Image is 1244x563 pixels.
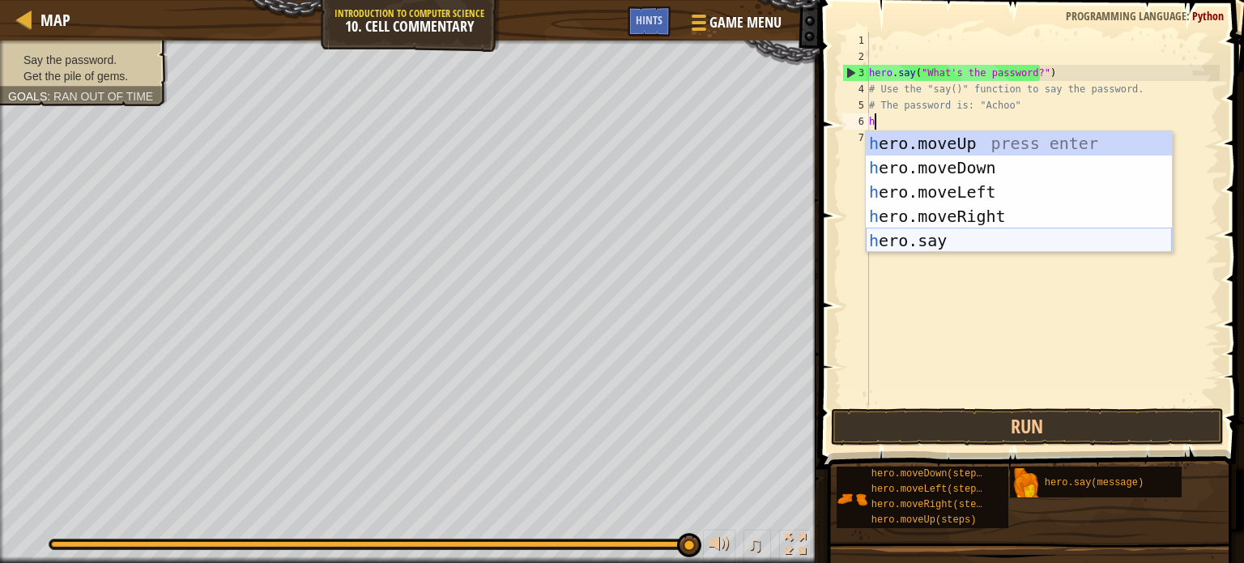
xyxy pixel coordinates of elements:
div: 4 [842,81,869,97]
button: ♫ [743,530,771,563]
div: 6 [842,113,869,130]
span: Get the pile of gems. [23,70,128,83]
li: Say the password. [8,52,155,68]
span: Programming language [1066,8,1186,23]
span: ♫ [747,532,763,557]
button: Toggle fullscreen [779,530,812,563]
button: Game Menu [679,6,791,45]
span: Map [40,9,70,31]
img: portrait.png [1010,468,1041,499]
span: Hints [636,12,662,28]
button: Run [831,408,1224,446]
span: Say the password. [23,53,117,66]
span: hero.moveDown(steps) [871,468,988,480]
img: portrait.png [837,484,867,514]
span: : [47,90,53,103]
div: 5 [842,97,869,113]
a: Map [32,9,70,31]
span: hero.moveRight(steps) [871,499,994,510]
span: Game Menu [709,12,782,33]
span: : [1186,8,1192,23]
span: hero.moveLeft(steps) [871,484,988,495]
div: 1 [842,32,869,49]
span: Goals [8,90,47,103]
button: Adjust volume [703,530,735,563]
span: hero.say(message) [1045,477,1144,488]
span: hero.moveUp(steps) [871,514,977,526]
div: 2 [842,49,869,65]
span: Ran out of time [53,90,153,103]
div: 3 [843,65,869,81]
span: Python [1192,8,1224,23]
div: 7 [842,130,869,146]
li: Get the pile of gems. [8,68,155,84]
